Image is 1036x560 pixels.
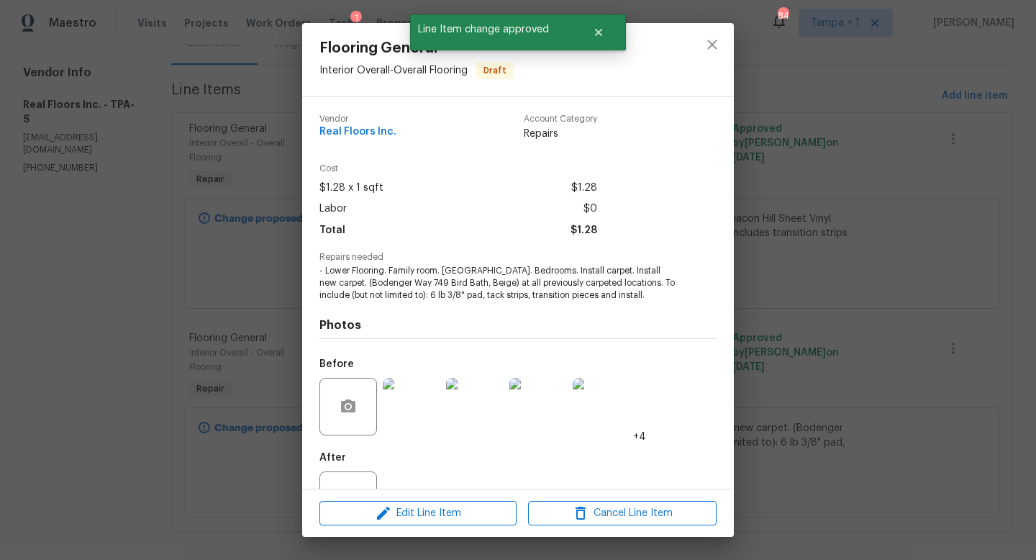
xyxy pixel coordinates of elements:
span: Interior Overall - Overall Flooring [319,66,468,76]
span: Total [319,220,345,241]
span: Repairs [524,127,597,141]
span: $1.28 [571,178,597,199]
span: Cost [319,164,597,173]
span: +4 [633,430,646,444]
span: Vendor [319,114,396,124]
h5: After [319,453,346,463]
button: Close [575,18,622,47]
h4: Photos [319,318,717,333]
button: close [695,27,730,62]
span: - Lower Flooring. Family room. [GEOGRAPHIC_DATA]. Bedrooms. Install carpet. Install new carpet. (... [319,265,677,301]
span: $1.28 x 1 sqft [319,178,383,199]
span: Line Item change approved [410,14,575,45]
div: 1 [350,11,362,25]
span: Draft [478,63,512,78]
span: Cancel Line Item [532,505,712,523]
span: Labor [319,199,347,220]
span: Edit Line Item [324,505,512,523]
span: Flooring General [319,40,514,56]
div: 84 [778,9,788,23]
span: $1.28 [571,220,597,241]
span: $0 [583,199,597,220]
span: Real Floors Inc. [319,127,396,137]
button: Edit Line Item [319,501,517,526]
span: Repairs needed [319,253,717,262]
button: Cancel Line Item [528,501,717,526]
span: Account Category [524,114,597,124]
h5: Before [319,359,354,369]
